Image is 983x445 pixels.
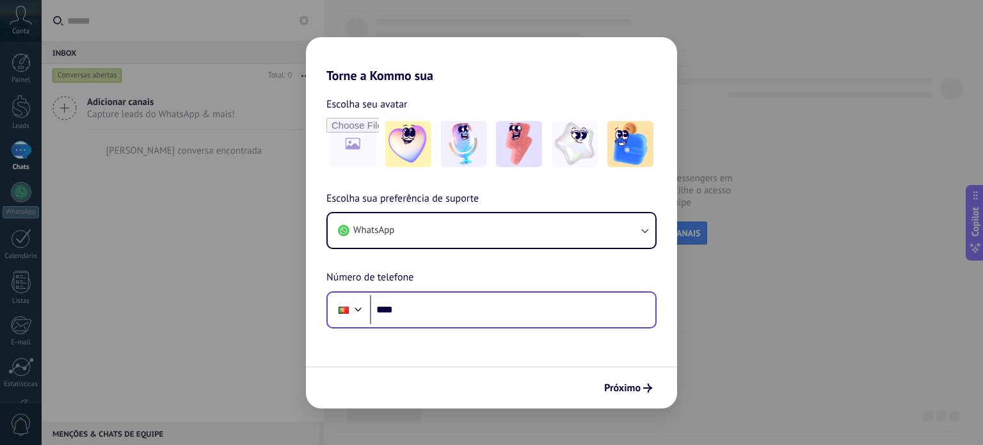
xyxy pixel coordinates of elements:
h2: Torne a Kommo sua [306,37,677,83]
button: WhatsApp [328,213,655,248]
div: Portugal: + 351 [332,296,356,323]
span: Próximo [604,384,641,392]
img: -5.jpeg [607,121,653,167]
span: Escolha sua preferência de suporte [326,191,479,207]
span: WhatsApp [353,224,394,237]
img: -4.jpeg [552,121,598,167]
span: Número de telefone [326,270,413,286]
img: -1.jpeg [385,121,431,167]
button: Próximo [598,377,658,399]
img: -3.jpeg [496,121,542,167]
span: Escolha seu avatar [326,96,408,113]
img: -2.jpeg [441,121,487,167]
